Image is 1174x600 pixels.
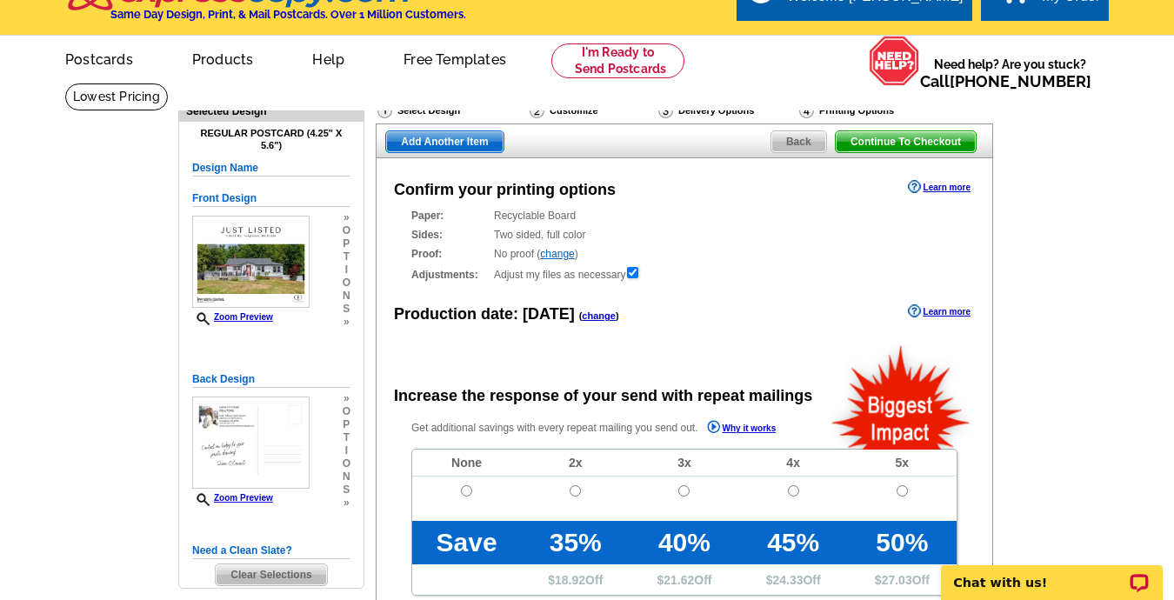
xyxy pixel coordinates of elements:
[770,130,827,153] a: Back
[343,470,350,483] span: n
[521,564,630,595] td: $ Off
[192,312,273,322] a: Zoom Preview
[830,343,973,450] img: biggestImpact.png
[797,102,950,123] div: Printing Options
[192,216,310,308] img: small-thumb.jpg
[284,37,372,78] a: Help
[848,521,957,564] td: 50%
[343,237,350,250] span: p
[385,130,504,153] a: Add Another Item
[343,211,350,224] span: »
[343,405,350,418] span: o
[110,8,466,21] h4: Same Day Design, Print, & Mail Postcards. Over 1 Million Customers.
[192,543,350,559] h5: Need a Clean Slate?
[664,573,694,587] span: 21.62
[530,103,544,118] img: Customize
[394,303,619,326] div: Production date:
[630,450,738,477] td: 3x
[192,493,273,503] a: Zoom Preview
[540,248,574,260] a: change
[555,573,585,587] span: 18.92
[411,418,813,438] p: Get additional savings with every repeat mailing you send out.
[179,103,364,119] div: Selected Design
[411,208,489,223] strong: Paper:
[192,190,350,207] h5: Front Design
[343,483,350,497] span: s
[848,450,957,477] td: 5x
[799,103,814,118] img: Printing Options & Summary
[739,521,848,564] td: 45%
[882,573,912,587] span: 27.03
[376,37,534,78] a: Free Templates
[528,102,657,119] div: Customize
[630,564,738,595] td: $ Off
[343,250,350,263] span: t
[836,131,976,152] span: Continue To Checkout
[771,131,826,152] span: Back
[343,290,350,303] span: n
[386,131,503,152] span: Add Another Item
[394,384,812,408] div: Increase the response of your send with repeat mailings
[772,573,803,587] span: 24.33
[343,444,350,457] span: i
[377,103,392,118] img: Select Design
[343,431,350,444] span: t
[521,521,630,564] td: 35%
[343,224,350,237] span: o
[343,392,350,405] span: »
[582,310,616,321] a: change
[657,102,797,123] div: Delivery Options
[394,178,616,202] div: Confirm your printing options
[343,457,350,470] span: o
[164,37,282,78] a: Products
[411,246,957,262] div: No proof ( )
[739,564,848,595] td: $ Off
[950,72,1091,90] a: [PHONE_NUMBER]
[920,56,1100,90] span: Need help? Are you stuck?
[343,418,350,431] span: p
[411,208,957,223] div: Recyclable Board
[658,103,673,118] img: Delivery Options
[411,267,489,283] strong: Adjustments:
[908,180,971,194] a: Learn more
[216,564,326,585] span: Clear Selections
[411,265,957,283] div: Adjust my files as necessary
[192,397,310,489] img: small-thumb.jpg
[707,420,777,438] a: Why it works
[411,227,489,243] strong: Sides:
[411,246,489,262] strong: Proof:
[523,305,575,323] span: [DATE]
[930,545,1174,600] iframe: LiveChat chat widget
[192,128,350,150] h4: Regular Postcard (4.25" x 5.6")
[920,72,1091,90] span: Call
[192,371,350,388] h5: Back Design
[630,521,738,564] td: 40%
[908,304,971,318] a: Learn more
[376,102,528,123] div: Select Design
[412,521,521,564] td: Save
[411,227,957,243] div: Two sided, full color
[37,37,161,78] a: Postcards
[848,564,957,595] td: $ Off
[869,36,920,86] img: help
[412,450,521,477] td: None
[343,316,350,329] span: »
[343,263,350,277] span: i
[521,450,630,477] td: 2x
[343,303,350,316] span: s
[343,497,350,510] span: »
[739,450,848,477] td: 4x
[192,160,350,177] h5: Design Name
[579,310,619,321] span: ( )
[343,277,350,290] span: o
